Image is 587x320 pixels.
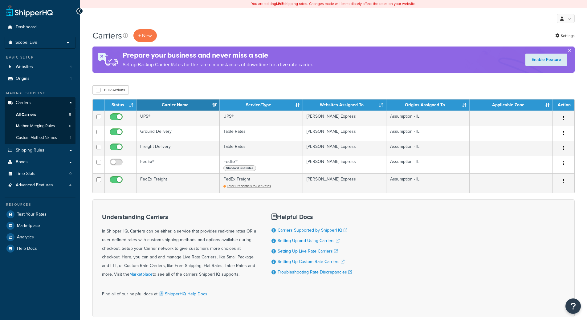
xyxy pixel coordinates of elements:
[17,235,34,240] span: Analytics
[223,184,271,188] a: Enter Credentials to Get Rates
[17,223,40,229] span: Marketplace
[5,120,75,132] a: Method Merging Rules 0
[5,180,75,191] a: Advanced Features 4
[137,99,220,111] th: Carrier Name: activate to sort column ascending
[303,99,386,111] th: Websites Assigned To: activate to sort column ascending
[220,156,303,173] td: FedEx®
[276,1,283,6] b: LIVE
[227,184,271,188] span: Enter Credentials to Get Rates
[16,135,57,140] span: Custom Method Names
[220,111,303,126] td: UPS®
[158,291,207,297] a: ShipperHQ Help Docs
[5,91,75,96] div: Manage Shipping
[5,120,75,132] li: Method Merging Rules
[70,76,71,81] span: 1
[92,47,123,73] img: ad-rules-rateshop-fe6ec290ccb7230408bd80ed9643f0289d75e0ffd9eb532fc0e269fcd187b520.png
[16,25,37,30] span: Dashboard
[5,232,75,243] a: Analytics
[16,100,31,106] span: Carriers
[5,55,75,60] div: Basic Setup
[223,165,256,171] span: Standard List Rates
[470,99,553,111] th: Applicable Zone: activate to sort column ascending
[555,31,575,40] a: Settings
[92,85,128,95] button: Bulk Actions
[303,126,386,141] td: [PERSON_NAME] Express
[220,141,303,156] td: Table Rates
[278,258,344,265] a: Setting Up Custom Rate Carriers
[69,183,71,188] span: 4
[5,61,75,73] a: Websites 1
[15,40,37,45] span: Scope: Live
[386,156,470,173] td: Assumption - IL
[137,111,220,126] td: UPS®
[69,112,71,117] span: 5
[123,60,313,69] p: Set up Backup Carrier Rates for the rare circumstances of downtime for a live rate carrier.
[5,73,75,84] li: Origins
[303,141,386,156] td: [PERSON_NAME] Express
[16,160,28,165] span: Boxes
[5,109,75,120] li: All Carriers
[16,124,55,129] span: Method Merging Rules
[5,168,75,180] a: Time Slots 0
[5,61,75,73] li: Websites
[105,99,137,111] th: Status: activate to sort column ascending
[386,99,470,111] th: Origins Assigned To: activate to sort column ascending
[5,22,75,33] a: Dashboard
[5,109,75,120] a: All Carriers 5
[69,124,71,129] span: 0
[137,173,220,193] td: FedEx Freight
[137,126,220,141] td: Ground Delivery
[16,112,36,117] span: All Carriers
[137,141,220,156] td: Freight Delivery
[220,173,303,193] td: FedEx Freight
[16,171,35,176] span: Time Slots
[5,145,75,156] li: Shipping Rules
[102,213,256,279] div: In ShipperHQ, Carriers can be either, a service that provides real-time rates OR a user-defined r...
[16,183,53,188] span: Advanced Features
[5,243,75,254] a: Help Docs
[129,271,153,277] a: Marketplace
[5,97,75,109] a: Carriers
[5,209,75,220] a: Test Your Rates
[5,132,75,144] li: Custom Method Names
[133,29,157,42] button: + New
[525,54,567,66] a: Enable Feature
[278,237,340,244] a: Setting Up and Using Carriers
[220,99,303,111] th: Service/Type: activate to sort column ascending
[278,248,338,254] a: Setting Up Live Rate Carriers
[5,97,75,144] li: Carriers
[5,168,75,180] li: Time Slots
[303,156,386,173] td: [PERSON_NAME] Express
[17,212,47,217] span: Test Your Rates
[5,220,75,231] a: Marketplace
[386,111,470,126] td: Assumption - IL
[386,126,470,141] td: Assumption - IL
[5,156,75,168] a: Boxes
[70,64,71,70] span: 1
[16,148,44,153] span: Shipping Rules
[102,213,256,220] h3: Understanding Carriers
[92,30,122,42] h1: Carriers
[6,5,53,17] a: ShipperHQ Home
[553,99,574,111] th: Action
[17,246,37,251] span: Help Docs
[16,76,30,81] span: Origins
[278,227,347,233] a: Carriers Supported by ShipperHQ
[220,126,303,141] td: Table Rates
[70,135,71,140] span: 1
[5,73,75,84] a: Origins 1
[303,173,386,193] td: [PERSON_NAME] Express
[137,156,220,173] td: FedEx®
[5,132,75,144] a: Custom Method Names 1
[16,64,33,70] span: Websites
[123,50,313,60] h4: Prepare your business and never miss a sale
[565,298,581,314] button: Open Resource Center
[102,285,256,298] div: Find all of our helpful docs at:
[69,171,71,176] span: 0
[386,173,470,193] td: Assumption - IL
